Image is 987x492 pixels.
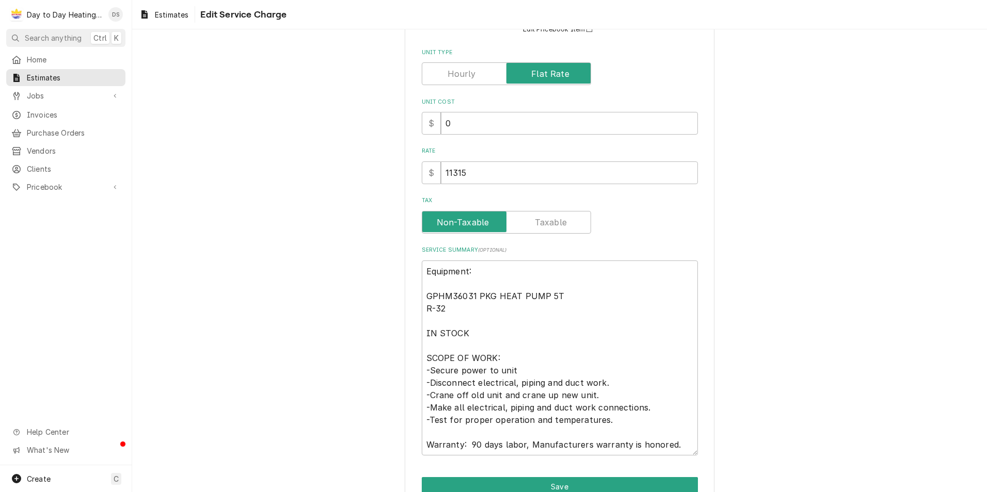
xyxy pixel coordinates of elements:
[135,6,193,23] a: Estimates
[27,127,120,138] span: Purchase Orders
[27,145,120,156] span: Vendors
[6,124,125,141] a: Purchase Orders
[9,7,24,22] div: Day to Day Heating and Cooling's Avatar
[6,29,125,47] button: Search anythingCtrlK
[27,9,103,20] div: Day to Day Heating and Cooling
[422,260,698,455] textarea: Equipment: GPHM36031 PKG HEAT PUMP 5T R-32 IN STOCK SCOPE OF WORK: -Secure power to unit -Disconn...
[422,98,698,135] div: Unit Cost
[197,8,286,22] span: Edit Service Charge
[114,473,119,484] span: C
[27,163,120,174] span: Clients
[422,48,698,85] div: Unit Type
[422,246,698,254] label: Service Summary
[114,32,119,43] span: K
[422,112,441,135] div: $
[422,48,698,57] label: Unit Type
[27,427,119,437] span: Help Center
[25,32,82,43] span: Search anything
[27,445,119,455] span: What's New
[422,147,698,155] label: Rate
[6,142,125,159] a: Vendors
[155,9,188,20] span: Estimates
[108,7,123,22] div: David Silvestre's Avatar
[27,182,105,192] span: Pricebook
[93,32,107,43] span: Ctrl
[6,160,125,177] a: Clients
[27,474,51,483] span: Create
[9,7,24,22] div: D
[478,247,507,253] span: ( optional )
[422,196,698,205] label: Tax
[422,246,698,455] div: Service Summary
[27,72,120,83] span: Estimates
[6,106,125,123] a: Invoices
[27,109,120,120] span: Invoices
[422,98,698,106] label: Unit Cost
[6,87,125,104] a: Go to Jobs
[6,423,125,440] a: Go to Help Center
[27,54,120,65] span: Home
[422,147,698,184] div: [object Object]
[27,90,105,101] span: Jobs
[6,69,125,86] a: Estimates
[6,178,125,195] a: Go to Pricebook
[422,161,441,184] div: $
[422,196,698,233] div: Tax
[6,441,125,458] a: Go to What's New
[108,7,123,22] div: DS
[6,51,125,68] a: Home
